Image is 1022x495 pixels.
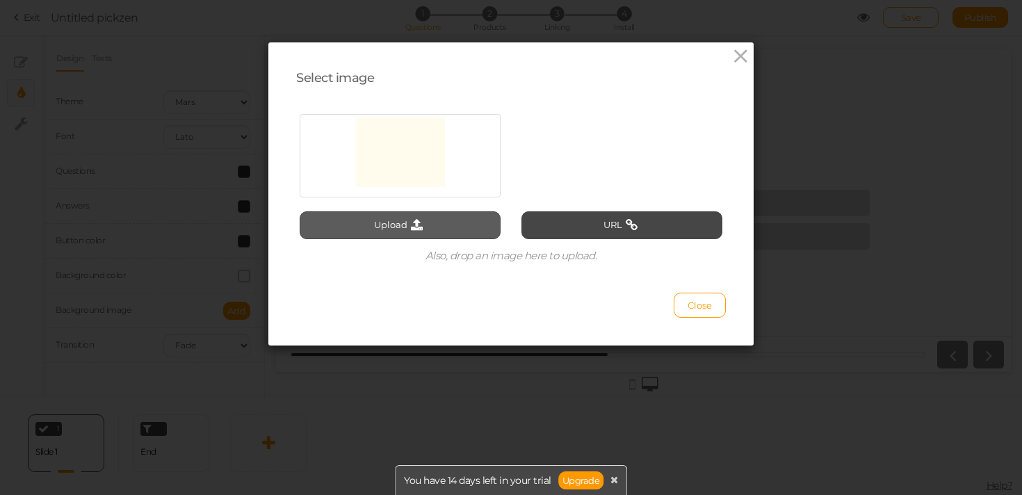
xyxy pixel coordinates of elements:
div: Choice 2 [163,181,588,195]
div: Choice 1 [163,148,588,161]
button: Upload [300,211,501,239]
button: Close [674,293,726,318]
h1: Your question goes here [280,93,455,127]
span: You have 14 days left in your trial [404,476,551,485]
span: Close [688,300,712,311]
span: Also, drop an image here to upload. [425,249,597,262]
a: Upgrade [558,471,604,489]
button: URL [521,211,722,239]
span: Select image [296,70,374,86]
